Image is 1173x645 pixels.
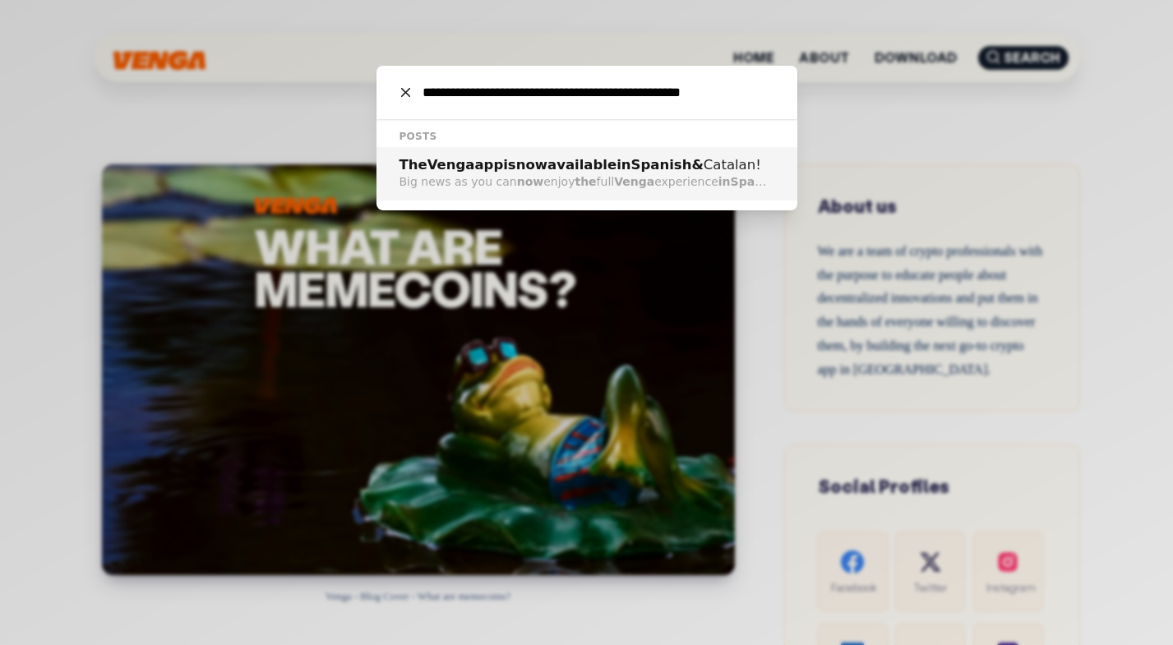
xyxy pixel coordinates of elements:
[399,157,427,173] span: The
[474,157,503,173] span: app
[691,157,703,173] span: &
[547,157,617,173] span: available
[631,157,692,173] span: Spanish
[503,157,515,173] span: is
[516,157,547,173] span: now
[718,175,731,188] span: in
[517,175,544,188] span: now
[399,129,774,144] h1: Posts
[399,173,774,191] p: Big news as you can enjoy full experience and Catalan. This major update has been ensured by our ...
[731,175,783,188] span: Spanish
[617,157,630,173] span: in
[575,175,596,188] span: the
[399,157,774,174] h2: Catalan!
[427,157,475,173] span: Venga
[614,175,654,188] span: Venga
